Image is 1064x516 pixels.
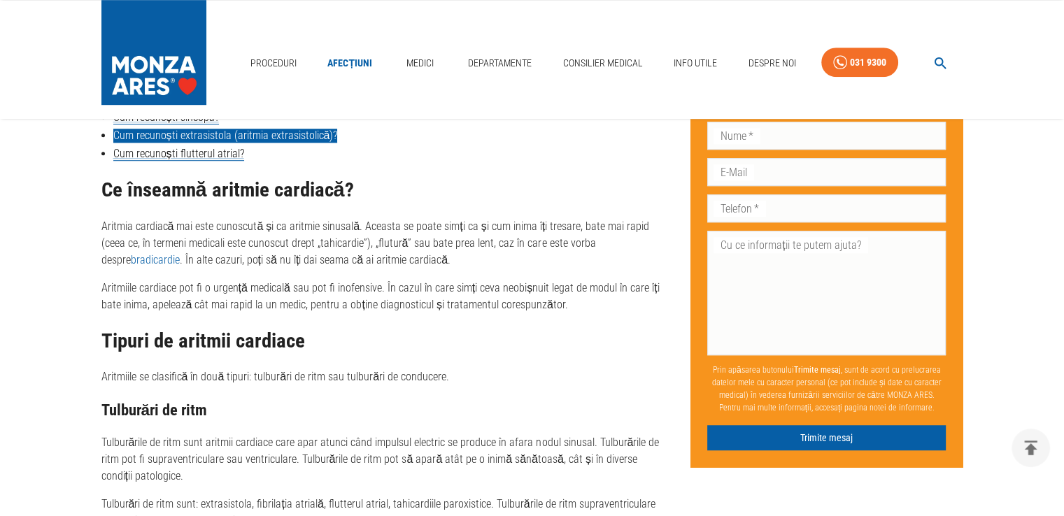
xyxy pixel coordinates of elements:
h3: Tulburări de ritm [101,401,669,419]
p: Aritmiile cardiace pot fi o urgență medicală sau pot fi inofensive. În cazul în care simți ceva n... [101,280,669,313]
p: Tulburările de ritm sunt aritmii cardiace care apar atunci când impulsul electric se produce în a... [101,434,669,485]
a: Cum recunoști flutterul atrial? [113,147,244,161]
a: bradicardie [131,253,180,266]
div: 031 9300 [850,54,886,71]
h2: Ce înseamnă aritmie cardiacă? [101,179,669,201]
a: Info Utile [668,49,723,78]
p: Aritmia cardiacă mai este cunoscută și ca aritmie sinusală. Aceasta se poate simți ca și cum inim... [101,218,669,268]
a: 031 9300 [821,48,898,78]
a: Afecțiuni [322,49,378,78]
button: Trimite mesaj [707,425,946,451]
a: Despre Noi [742,49,801,78]
a: Consilier Medical [557,49,648,78]
button: delete [1012,429,1050,467]
p: Prin apăsarea butonului , sunt de acord cu prelucrarea datelor mele cu caracter personal (ce pot ... [707,358,946,420]
a: Medici [397,49,442,78]
a: Cum recunoști extrasistola (aritmia extrasistolică)? [113,129,338,143]
h2: Tipuri de aritmii cardiace [101,330,669,352]
p: Aritmiile se clasifică în două tipuri: tulburări de ritm sau tulburări de conducere. [101,368,669,385]
a: Proceduri [245,49,302,78]
a: Departamente [462,49,537,78]
b: Trimite mesaj [794,365,841,375]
